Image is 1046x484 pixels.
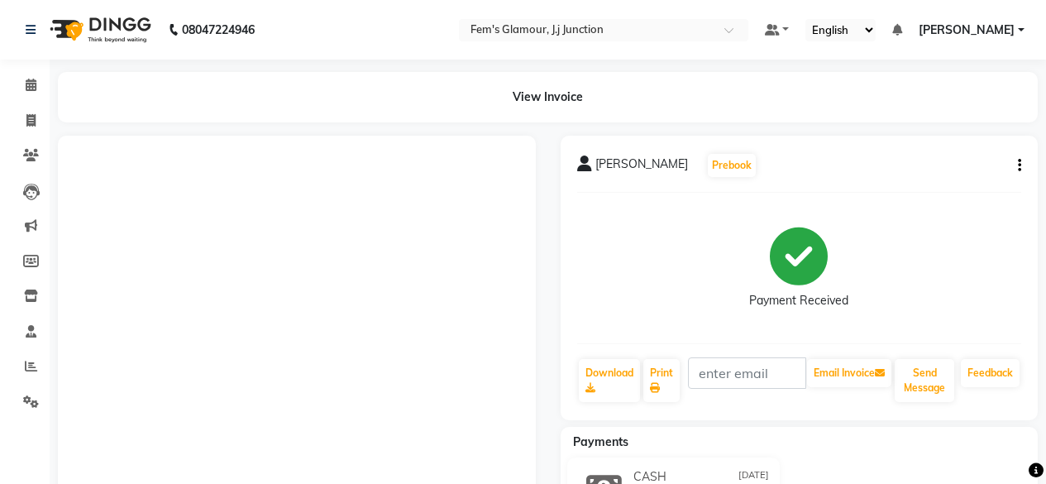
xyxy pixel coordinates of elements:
input: enter email [688,357,807,389]
div: View Invoice [58,72,1038,122]
a: Feedback [961,359,1020,387]
span: Payments [573,434,628,449]
div: Payment Received [749,292,848,309]
b: 08047224946 [182,7,255,53]
button: Email Invoice [807,359,891,387]
button: Send Message [895,359,954,402]
span: [PERSON_NAME] [919,22,1015,39]
a: Print [643,359,680,402]
a: Download [579,359,640,402]
span: [PERSON_NAME] [595,156,688,179]
img: logo [42,7,155,53]
button: Prebook [708,154,756,177]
